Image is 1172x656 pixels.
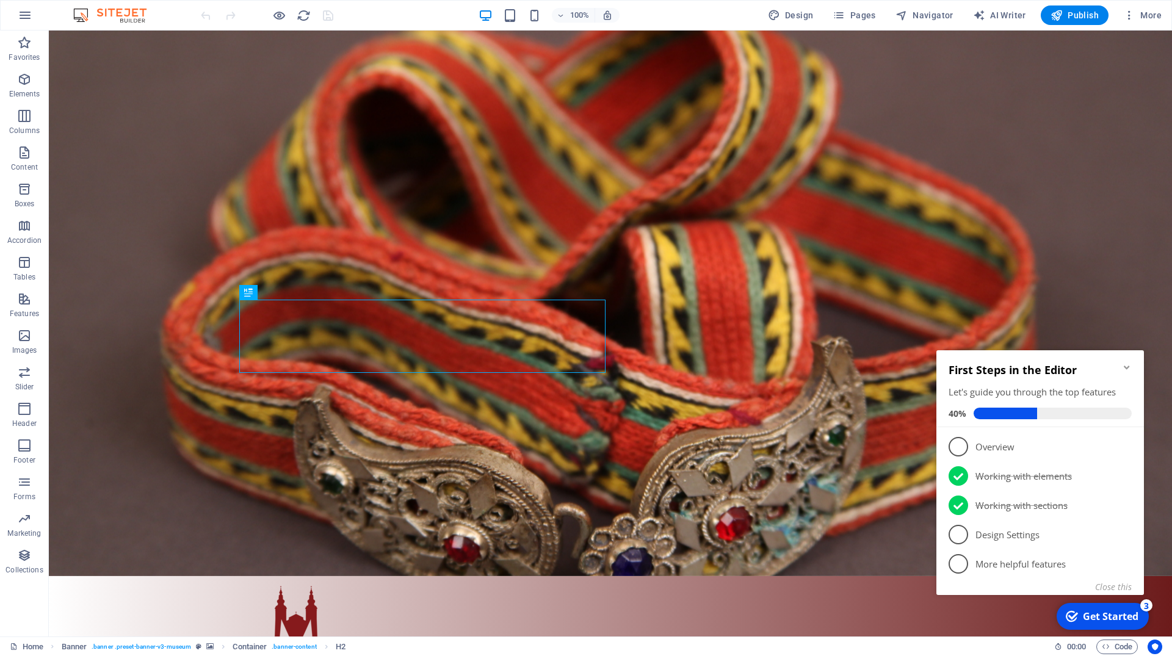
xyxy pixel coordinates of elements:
li: Design Settings [5,182,212,211]
h6: Session time [1054,640,1087,654]
div: Let's guide you through the top features [17,48,200,60]
li: Overview [5,94,212,123]
i: On resize automatically adjust zoom level to fit chosen device. [602,10,613,21]
p: Marketing [7,528,41,538]
p: Footer [13,455,35,465]
span: 00 00 [1067,640,1086,654]
p: Forms [13,492,35,502]
span: Navigator [895,9,953,21]
button: Click here to leave preview mode and continue editing [272,8,286,23]
h6: 100% [570,8,590,23]
span: AI Writer [973,9,1026,21]
h2: First Steps in the Editor [17,24,200,39]
button: Publish [1041,5,1109,25]
div: Minimize checklist [190,24,200,34]
img: Editor Logo [70,8,162,23]
p: Accordion [7,236,42,245]
p: Elements [9,89,40,99]
p: Overview [44,103,190,115]
button: Close this [164,243,200,254]
button: reload [296,8,311,23]
span: . banner .preset-banner-v3-museum [92,640,191,654]
button: Design [763,5,819,25]
p: Header [12,419,37,428]
button: AI Writer [968,5,1031,25]
span: Publish [1051,9,1099,21]
div: Get Started [151,272,207,285]
span: Code [1102,640,1132,654]
span: : [1076,642,1077,651]
p: Working with sections [44,161,190,174]
span: Design [768,9,814,21]
p: Slider [15,382,34,392]
button: 100% [552,8,595,23]
p: More helpful features [44,220,190,232]
span: More [1123,9,1162,21]
div: 3 [209,261,221,273]
span: Click to select. Double-click to edit [336,640,345,654]
a: Click to cancel selection. Double-click to open Pages [10,640,43,654]
span: . banner-content [272,640,316,654]
p: Tables [13,272,35,282]
button: Code [1096,640,1138,654]
i: Reload page [297,9,311,23]
li: Working with elements [5,123,212,153]
p: Favorites [9,52,40,62]
p: Design Settings [44,190,190,203]
p: Columns [9,126,40,135]
p: Images [12,345,37,355]
div: Design (Ctrl+Alt+Y) [763,5,819,25]
span: Click to select. Double-click to edit [62,640,87,654]
button: Pages [828,5,880,25]
button: Navigator [891,5,958,25]
div: Get Started 3 items remaining, 40% complete [125,265,217,292]
li: More helpful features [5,211,212,240]
p: Content [11,162,38,172]
p: Features [10,309,39,319]
span: Pages [833,9,875,21]
button: More [1118,5,1167,25]
p: Collections [5,565,43,575]
nav: breadcrumb [62,640,345,654]
span: Click to select. Double-click to edit [233,640,267,654]
p: Boxes [15,199,35,209]
i: This element is a customizable preset [196,643,201,650]
button: Usercentrics [1148,640,1162,654]
li: Working with sections [5,153,212,182]
p: Working with elements [44,132,190,145]
span: 40% [17,70,42,81]
i: This element contains a background [206,643,214,650]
